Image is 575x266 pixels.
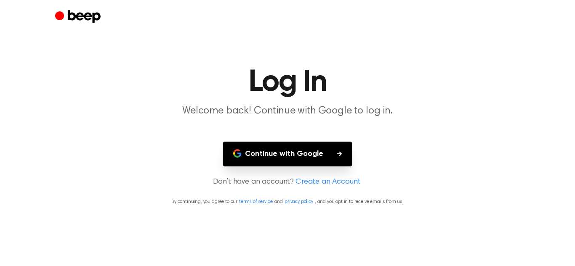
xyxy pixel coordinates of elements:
a: privacy policy [285,199,313,204]
p: By continuing, you agree to our and , and you opt in to receive emails from us. [10,198,565,205]
p: Don’t have an account? [10,176,565,188]
h1: Log In [72,67,503,97]
button: Continue with Google [223,142,352,166]
a: Beep [55,9,103,25]
a: Create an Account [295,176,360,188]
a: terms of service [239,199,272,204]
p: Welcome back! Continue with Google to log in. [126,104,449,118]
